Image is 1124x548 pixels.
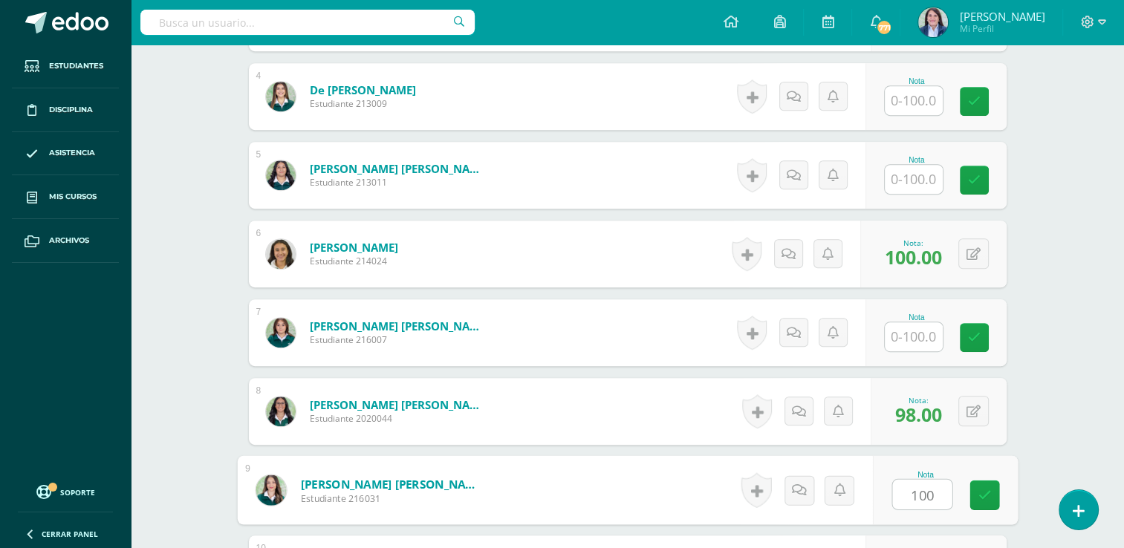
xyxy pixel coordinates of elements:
span: 98.00 [895,402,942,427]
input: Busca un usuario... [140,10,475,35]
span: Disciplina [49,104,93,116]
a: Estudiantes [12,45,119,88]
span: 100.00 [885,244,942,270]
div: Nota [884,77,949,85]
a: [PERSON_NAME] [PERSON_NAME] [310,319,488,333]
a: de [PERSON_NAME] [310,82,416,97]
a: Mis cursos [12,175,119,219]
input: 0-100.0 [885,86,943,115]
span: 771 [876,19,892,36]
span: Estudiante 213011 [310,176,488,189]
a: [PERSON_NAME] [310,240,398,255]
div: Nota [891,470,959,478]
span: Estudiantes [49,60,103,72]
span: Mis cursos [49,191,97,203]
span: Mi Perfil [959,22,1045,35]
input: 0-100.0 [892,480,952,509]
img: 7189dd0a2475061f524ba7af0511f049.png [918,7,948,37]
div: Nota: [895,395,942,405]
input: 0-100.0 [885,322,943,351]
a: [PERSON_NAME] [PERSON_NAME] [300,476,484,492]
span: Estudiante 214024 [310,255,398,267]
a: Soporte [18,481,113,501]
img: 0c5a41cfdde5bb270759eb943fb6abf5.png [266,318,296,348]
img: 440199d59a1bb4a241a9983326ac7319.png [256,474,286,505]
a: [PERSON_NAME] [PERSON_NAME] [310,161,488,176]
img: c60824b8cfacba7b1b1594c9ac331b9b.png [266,239,296,269]
div: Nota: [885,238,942,248]
a: Archivos [12,219,119,263]
img: a01f4c67880a69ff8ac373e37573f08f.png [266,397,296,426]
div: Nota [884,313,949,322]
input: 0-100.0 [885,165,943,194]
span: Estudiante 216031 [300,492,484,505]
div: Nota [884,156,949,164]
span: Estudiante 213009 [310,97,416,110]
span: Estudiante 2020044 [310,412,488,425]
span: Asistencia [49,147,95,159]
a: Asistencia [12,132,119,176]
span: Estudiante 216007 [310,333,488,346]
span: Cerrar panel [42,529,98,539]
a: [PERSON_NAME] [PERSON_NAME] [310,397,488,412]
img: fb2f8d492602f7e9b19479acfb25a763.png [266,82,296,111]
span: Archivos [49,235,89,247]
img: 8670e599328e1b651da57b5535759df0.png [266,160,296,190]
a: Disciplina [12,88,119,132]
span: Soporte [60,487,95,498]
span: [PERSON_NAME] [959,9,1045,24]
